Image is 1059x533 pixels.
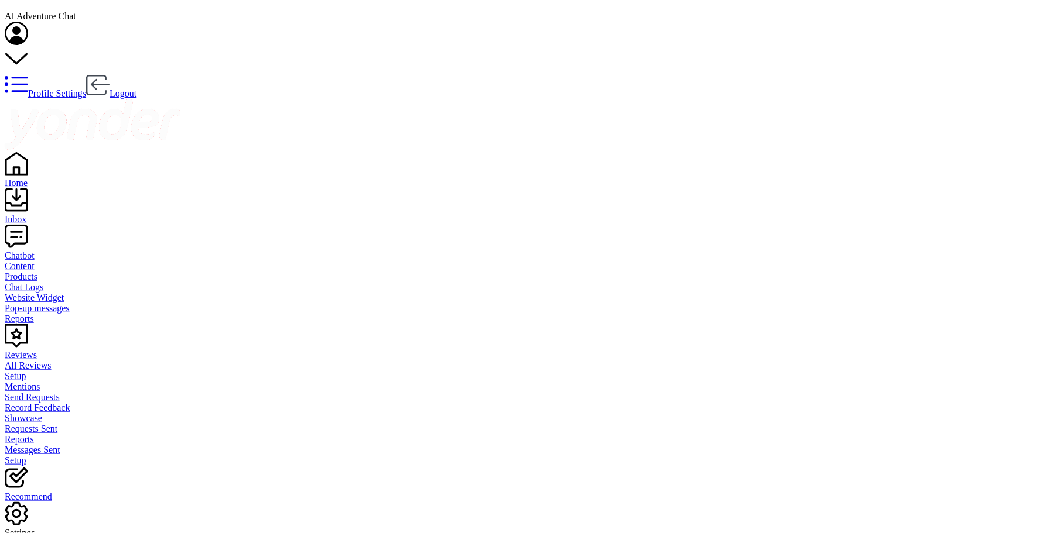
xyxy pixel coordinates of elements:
[5,392,1054,403] a: Send Requests
[5,204,1054,225] a: Inbox
[5,339,1054,360] a: Reviews
[5,403,1054,413] a: Record Feedback
[5,360,1054,371] a: All Reviews
[5,250,1054,261] div: Chatbot
[5,314,1054,324] a: Reports
[5,11,1054,22] div: AI Adventure Chat
[5,271,1054,282] a: Products
[5,99,180,150] img: yonder-white-logo.png
[5,240,1054,261] a: Chatbot
[5,167,1054,188] a: Home
[5,178,1054,188] div: Home
[5,88,86,98] a: Profile Settings
[86,88,136,98] a: Logout
[5,381,1054,392] a: Mentions
[5,481,1054,502] a: Recommend
[5,424,1054,434] a: Requests Sent
[5,261,1054,271] a: Content
[5,413,1054,424] a: Showcase
[5,350,1054,360] div: Reviews
[5,371,1054,381] a: Setup
[5,445,1054,455] a: Messages Sent
[5,282,1054,293] a: Chat Logs
[5,214,1054,225] div: Inbox
[5,293,1054,303] a: Website Widget
[5,303,1054,314] a: Pop-up messages
[5,434,1054,445] a: Reports
[5,491,1054,502] div: Recommend
[5,455,1054,466] a: Setup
